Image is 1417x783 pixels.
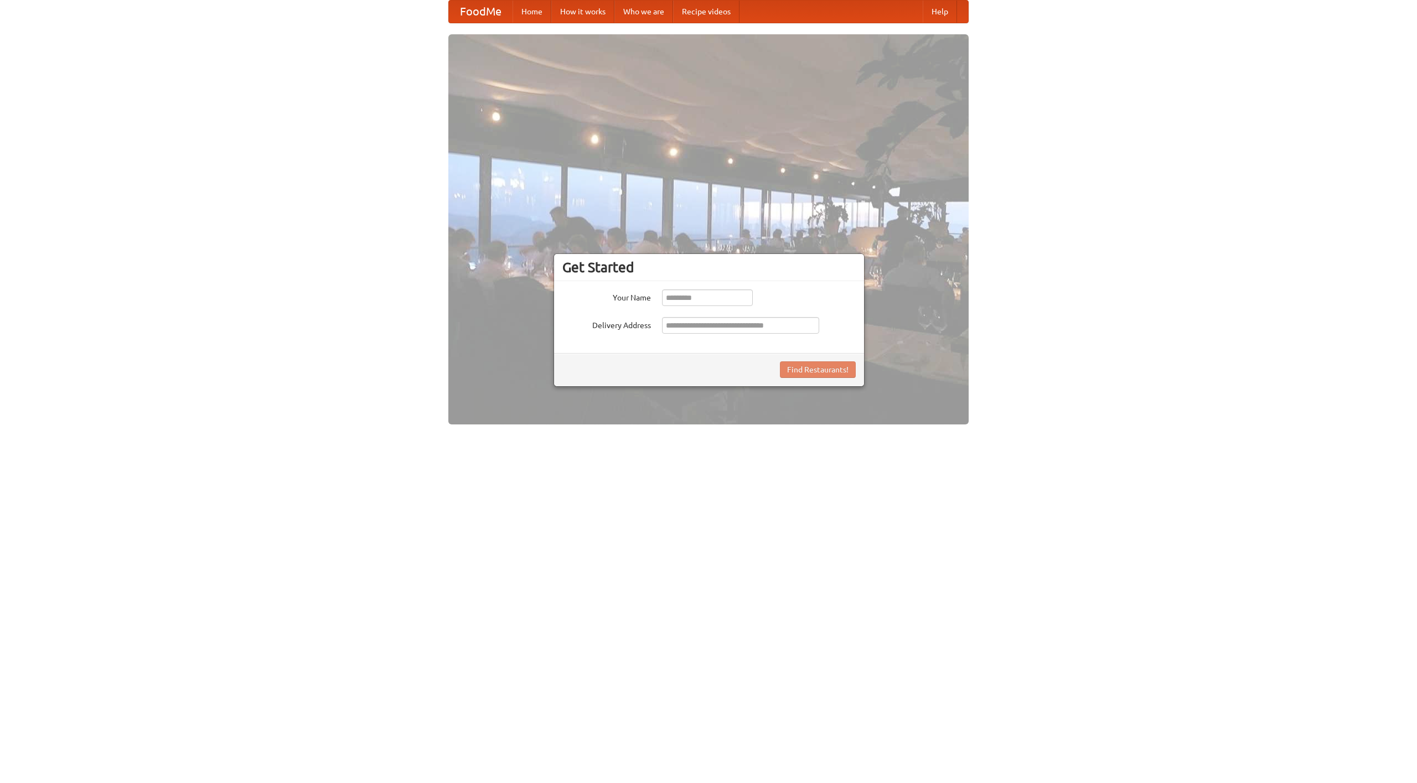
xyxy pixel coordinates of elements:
h3: Get Started [562,259,856,276]
a: How it works [551,1,614,23]
a: Help [923,1,957,23]
a: Recipe videos [673,1,739,23]
a: Home [513,1,551,23]
a: Who we are [614,1,673,23]
a: FoodMe [449,1,513,23]
label: Delivery Address [562,317,651,331]
button: Find Restaurants! [780,361,856,378]
label: Your Name [562,289,651,303]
